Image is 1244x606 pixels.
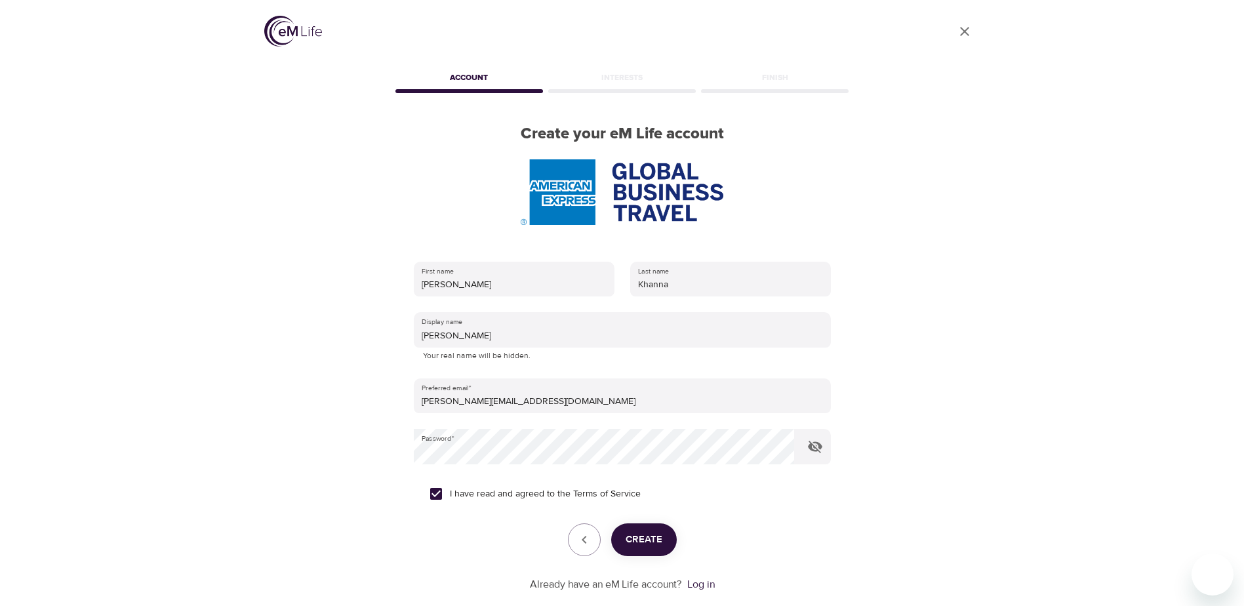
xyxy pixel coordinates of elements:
img: logo [264,16,322,47]
a: close [949,16,980,47]
button: Create [611,523,677,556]
a: Terms of Service [573,487,641,501]
p: Already have an eM Life account? [530,577,682,592]
a: Log in [687,578,715,591]
img: AmEx%20GBT%20logo.png [521,159,723,225]
iframe: Button to launch messaging window [1192,554,1234,596]
h2: Create your eM Life account [393,125,852,144]
p: Your real name will be hidden. [423,350,822,363]
span: I have read and agreed to the [450,487,641,501]
span: Create [626,531,662,548]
